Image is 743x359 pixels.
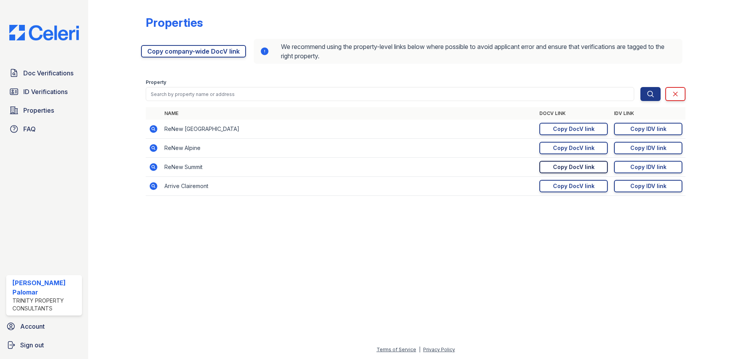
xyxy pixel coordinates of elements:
a: ID Verifications [6,84,82,99]
span: Doc Verifications [23,68,73,78]
div: Trinity Property Consultants [12,297,79,312]
a: Copy DocV link [539,161,608,173]
div: Properties [146,16,203,30]
a: Copy DocV link [539,142,608,154]
td: ReNew Alpine [161,139,536,158]
div: | [419,347,420,352]
a: Privacy Policy [423,347,455,352]
a: Copy DocV link [539,123,608,135]
a: Copy IDV link [614,180,682,192]
span: ID Verifications [23,87,68,96]
span: FAQ [23,124,36,134]
a: FAQ [6,121,82,137]
div: Copy DocV link [553,163,595,171]
label: Property [146,79,166,85]
span: Account [20,322,45,331]
a: Doc Verifications [6,65,82,81]
input: Search by property name or address [146,87,634,101]
td: ReNew [GEOGRAPHIC_DATA] [161,120,536,139]
div: [PERSON_NAME] Palomar [12,278,79,297]
a: Copy IDV link [614,123,682,135]
div: Copy DocV link [553,182,595,190]
div: Copy IDV link [630,144,666,152]
img: CE_Logo_Blue-a8612792a0a2168367f1c8372b55b34899dd931a85d93a1a3d3e32e68fde9ad4.png [3,25,85,40]
a: Copy IDV link [614,161,682,173]
a: Sign out [3,337,85,353]
td: Arrive Clairemont [161,177,536,196]
td: ReNew Summit [161,158,536,177]
th: IDV Link [611,107,685,120]
div: Copy IDV link [630,182,666,190]
span: Sign out [20,340,44,350]
span: Properties [23,106,54,115]
div: We recommend using the property-level links below where possible to avoid applicant error and ens... [254,39,682,64]
a: Terms of Service [377,347,416,352]
div: Copy IDV link [630,125,666,133]
a: Copy IDV link [614,142,682,154]
div: Copy DocV link [553,125,595,133]
div: Copy DocV link [553,144,595,152]
div: Copy IDV link [630,163,666,171]
a: Properties [6,103,82,118]
a: Copy company-wide DocV link [141,45,246,58]
a: Copy DocV link [539,180,608,192]
th: Name [161,107,536,120]
th: DocV Link [536,107,611,120]
a: Account [3,319,85,334]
